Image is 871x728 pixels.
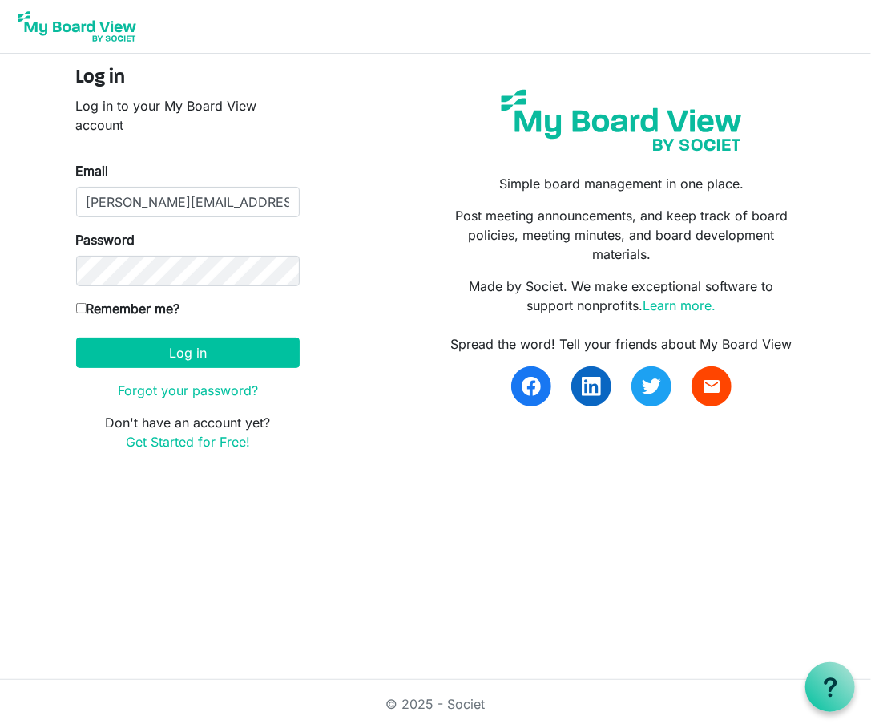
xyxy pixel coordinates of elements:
[522,377,541,396] img: facebook.svg
[642,377,661,396] img: twitter.svg
[76,96,300,135] p: Log in to your My Board View account
[582,377,601,396] img: linkedin.svg
[386,696,486,712] a: © 2025 - Societ
[76,67,300,90] h4: Log in
[491,79,752,161] img: my-board-view-societ.svg
[76,299,180,318] label: Remember me?
[447,174,795,193] p: Simple board management in one place.
[76,303,87,313] input: Remember me?
[447,206,795,264] p: Post meeting announcements, and keep track of board policies, meeting minutes, and board developm...
[76,413,300,451] p: Don't have an account yet?
[76,230,135,249] label: Password
[702,377,721,396] span: email
[643,297,716,313] a: Learn more.
[76,338,300,368] button: Log in
[692,366,732,406] a: email
[76,161,109,180] label: Email
[13,6,141,47] img: My Board View Logo
[447,334,795,354] div: Spread the word! Tell your friends about My Board View
[126,434,250,450] a: Get Started for Free!
[447,277,795,315] p: Made by Societ. We make exceptional software to support nonprofits.
[118,382,258,398] a: Forgot your password?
